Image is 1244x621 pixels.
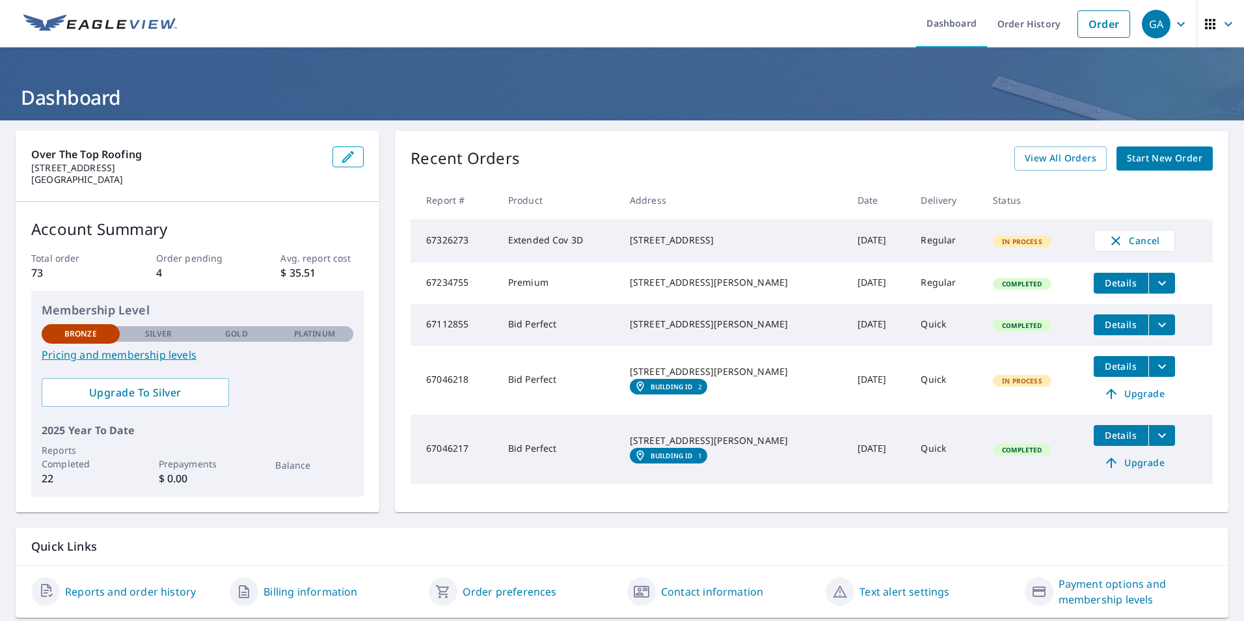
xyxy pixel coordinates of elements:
[630,234,837,247] div: [STREET_ADDRESS]
[42,443,120,471] p: Reports Completed
[847,346,911,415] td: [DATE]
[31,251,115,265] p: Total order
[994,237,1050,246] span: In Process
[31,174,322,186] p: [GEOGRAPHIC_DATA]
[411,415,498,484] td: 67046217
[1102,318,1141,331] span: Details
[994,321,1049,330] span: Completed
[651,383,693,391] em: Building ID
[498,304,619,346] td: Bid Perfect
[1094,314,1148,335] button: detailsBtn-67112855
[64,328,97,340] p: Bronze
[847,415,911,484] td: [DATE]
[411,262,498,304] td: 67234755
[1094,230,1175,252] button: Cancel
[498,262,619,304] td: Premium
[847,304,911,346] td: [DATE]
[42,301,353,319] p: Membership Level
[498,181,619,219] th: Product
[16,84,1228,111] h1: Dashboard
[910,415,982,484] td: Quick
[1148,356,1175,377] button: filesDropdownBtn-67046218
[42,347,353,363] a: Pricing and membership levels
[1094,452,1175,473] a: Upgrade
[411,146,520,171] p: Recent Orders
[1094,425,1148,446] button: detailsBtn-67046217
[1148,273,1175,294] button: filesDropdownBtn-67234755
[1102,455,1167,471] span: Upgrade
[498,415,619,484] td: Bid Perfect
[65,584,196,600] a: Reports and order history
[156,265,239,281] p: 4
[31,217,364,241] p: Account Summary
[411,219,498,262] td: 67326273
[1148,425,1175,446] button: filesDropdownBtn-67046217
[1059,576,1213,607] a: Payment options and membership levels
[1102,429,1141,441] span: Details
[498,346,619,415] td: Bid Perfect
[498,219,619,262] td: Extended Cov 3D
[661,584,763,600] a: Contact information
[910,304,982,346] td: Quick
[619,181,847,219] th: Address
[294,328,335,340] p: Platinum
[982,181,1083,219] th: Status
[159,457,237,471] p: Prepayments
[1014,146,1107,171] a: View All Orders
[1148,314,1175,335] button: filesDropdownBtn-67112855
[630,448,707,463] a: Building ID1
[630,365,837,378] div: [STREET_ADDRESS][PERSON_NAME]
[910,346,982,415] td: Quick
[847,219,911,262] td: [DATE]
[31,265,115,281] p: 73
[910,262,982,304] td: Regular
[859,584,949,600] a: Text alert settings
[23,14,177,34] img: EV Logo
[1102,277,1141,289] span: Details
[52,385,219,400] span: Upgrade To Silver
[280,251,364,265] p: Avg. report cost
[994,445,1049,454] span: Completed
[1025,150,1096,167] span: View All Orders
[411,181,498,219] th: Report #
[847,262,911,304] td: [DATE]
[145,328,172,340] p: Silver
[1077,10,1130,38] a: Order
[1094,356,1148,377] button: detailsBtn-67046218
[411,304,498,346] td: 67112855
[1102,360,1141,372] span: Details
[1094,273,1148,294] button: detailsBtn-67234755
[42,471,120,486] p: 22
[31,538,1213,555] p: Quick Links
[463,584,557,600] a: Order preferences
[910,219,982,262] td: Regular
[280,265,364,281] p: $ 35.51
[411,346,498,415] td: 67046218
[630,379,707,394] a: Building ID2
[159,471,237,486] p: $ 0.00
[42,422,353,438] p: 2025 Year To Date
[1094,383,1175,404] a: Upgrade
[156,251,239,265] p: Order pending
[847,181,911,219] th: Date
[42,378,229,407] a: Upgrade To Silver
[651,452,693,460] em: Building ID
[31,162,322,174] p: [STREET_ADDRESS]
[225,328,247,340] p: Gold
[1107,233,1161,249] span: Cancel
[1127,150,1202,167] span: Start New Order
[994,376,1050,385] span: In Process
[630,434,837,447] div: [STREET_ADDRESS][PERSON_NAME]
[275,458,353,472] p: Balance
[1142,10,1170,38] div: GA
[630,318,837,331] div: [STREET_ADDRESS][PERSON_NAME]
[910,181,982,219] th: Delivery
[994,279,1049,288] span: Completed
[264,584,357,600] a: Billing information
[1102,386,1167,402] span: Upgrade
[1116,146,1213,171] a: Start New Order
[31,146,322,162] p: Over The Top Roofing
[630,276,837,289] div: [STREET_ADDRESS][PERSON_NAME]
